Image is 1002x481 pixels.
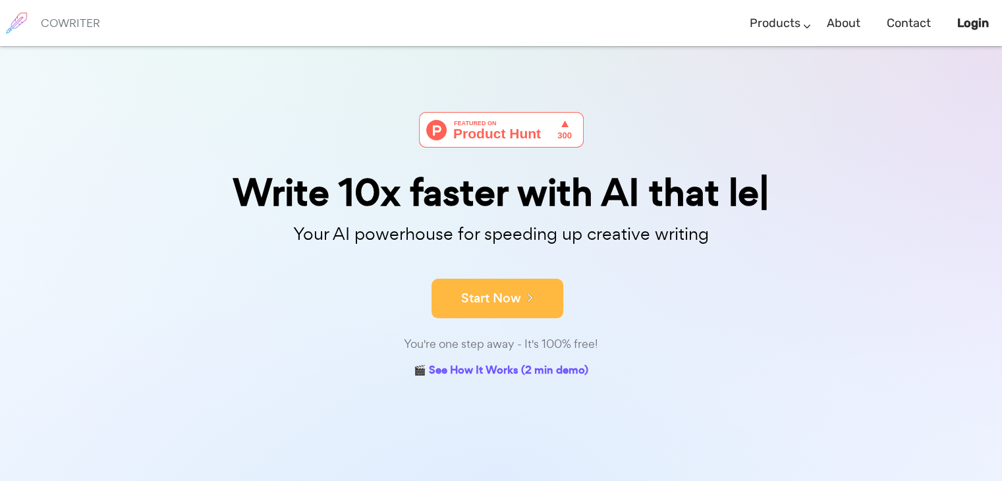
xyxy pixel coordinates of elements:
a: Contact [887,4,931,43]
div: Write 10x faster with AI that le [172,174,831,212]
button: Start Now [431,279,563,318]
a: About [827,4,860,43]
b: Login [957,16,989,30]
div: You're one step away - It's 100% free! [172,335,831,354]
a: 🎬 See How It Works (2 min demo) [414,361,588,382]
h6: COWRITER [41,17,100,29]
a: Products [750,4,800,43]
p: Your AI powerhouse for speeding up creative writing [172,220,831,248]
a: Login [957,4,989,43]
img: Cowriter - Your AI buddy for speeding up creative writing | Product Hunt [419,112,584,148]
